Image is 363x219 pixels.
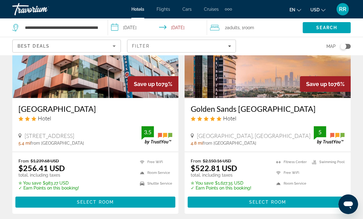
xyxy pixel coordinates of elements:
[191,186,251,190] p: ✓ Earn Points on this booking!
[137,180,172,187] li: Shuttle Service
[108,18,207,37] button: Select check in and out date
[244,25,254,30] span: Room
[310,5,325,14] button: Change currency
[24,23,98,32] input: Search hotel destination
[273,158,309,166] li: Fitness Center
[191,115,345,122] div: 5 star Hotel
[336,44,351,49] button: Toggle map
[18,181,41,186] span: ✮ You save
[314,126,345,144] img: TrustYou guest rating badge
[339,6,346,12] span: RR
[18,186,79,190] p: ✓ Earn Points on this booking!
[309,158,345,166] li: Swimming Pool
[18,115,172,122] div: 3 star Hotel
[223,115,236,122] span: Hotel
[18,163,65,173] ins: $256.41 USD
[137,158,172,166] li: Free WiFi
[203,141,256,146] span: from [GEOGRAPHIC_DATA]
[38,115,51,122] span: Hotel
[207,18,303,37] button: Travelers: 2 adults, 0 children
[18,42,116,50] mat-select: Sort by
[303,22,351,33] button: Search
[191,181,251,186] p: $1,627.35 USD
[182,7,192,12] a: Cars
[240,23,254,32] span: , 1
[335,3,351,16] button: User Menu
[316,25,337,30] span: Search
[306,81,334,87] span: Save up to
[249,200,286,205] span: Select Room
[203,158,231,163] del: $2,150.16 USD
[191,163,237,173] ins: $522.81 USD
[18,141,30,146] span: 5.4 mi
[273,169,309,177] li: Free WiFi
[137,169,172,177] li: Room Service
[15,197,175,208] button: Select Room
[289,7,295,12] span: en
[338,194,358,214] iframe: Schaltfläche zum Öffnen des Messaging-Fensters
[77,200,114,205] span: Select Room
[191,173,251,178] p: total, including taxes
[225,4,232,14] button: Extra navigation items
[197,132,310,139] span: [GEOGRAPHIC_DATA], [GEOGRAPHIC_DATA]
[18,44,50,49] span: Best Deals
[30,158,59,163] del: $1,239.68 USD
[204,7,219,12] a: Cruises
[131,7,144,12] a: Hotels
[157,7,170,12] a: Flights
[300,76,351,92] div: 76%
[310,7,320,12] span: USD
[273,180,309,187] li: Room Service
[15,198,175,205] a: Select Room
[30,141,84,146] span: from [GEOGRAPHIC_DATA]
[18,181,79,186] p: $983.27 USD
[191,181,213,186] span: ✮ You save
[142,128,154,136] div: 3.5
[25,132,74,139] span: [STREET_ADDRESS]
[128,76,178,92] div: 79%
[127,40,236,53] button: Filters
[289,5,301,14] button: Change language
[188,197,348,208] button: Select Room
[191,158,201,163] span: From
[134,81,162,87] span: Save up to
[191,141,203,146] span: 4.8 mi
[18,158,29,163] span: From
[142,126,172,144] img: TrustYou guest rating badge
[227,25,240,30] span: Adults
[18,104,172,113] a: [GEOGRAPHIC_DATA]
[225,23,240,32] span: 2
[132,44,150,49] span: Filter
[326,42,336,51] span: Map
[188,198,348,205] a: Select Room
[12,1,74,17] a: Travorium
[191,104,345,113] a: Golden Sands [GEOGRAPHIC_DATA]
[18,173,79,178] p: total, including taxes
[314,128,326,136] div: 5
